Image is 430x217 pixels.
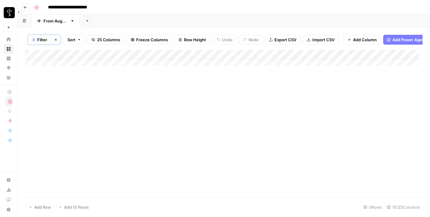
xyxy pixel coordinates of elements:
[4,7,15,18] img: LP Production Workloads Logo
[33,37,34,42] span: 3
[63,35,85,45] button: Sort
[274,37,296,43] span: Export CSV
[265,35,300,45] button: Export CSV
[64,204,89,210] span: Add 10 Rows
[353,37,377,43] span: Add Column
[97,37,120,43] span: 25 Columns
[37,37,47,43] span: Filter
[4,44,14,54] a: Browse
[4,54,14,63] a: Insights
[127,35,172,45] button: Freeze Columns
[249,37,258,43] span: Redo
[32,37,35,42] div: 3
[384,202,423,212] div: 15/25 Columns
[43,18,68,24] div: From [DATE]
[303,35,339,45] button: Import CSV
[4,205,14,215] button: Help + Support
[184,37,206,43] span: Row Height
[87,35,124,45] button: 25 Columns
[222,37,233,43] span: Undo
[383,35,430,45] button: Add Power Agent
[136,37,168,43] span: Freeze Columns
[4,195,14,205] a: Learning Hub
[31,15,80,27] a: From [DATE]
[4,34,14,44] a: Home
[239,35,262,45] button: Redo
[28,35,51,45] button: 3Filter
[4,185,14,195] a: Usage
[343,35,381,45] button: Add Column
[4,175,14,185] a: Settings
[4,5,14,20] button: Workspace: LP Production Workloads
[34,204,51,210] span: Add Row
[55,202,92,212] button: Add 10 Rows
[174,35,210,45] button: Row Height
[312,37,335,43] span: Import CSV
[4,63,14,73] a: Opportunities
[25,202,55,212] button: Add Row
[67,37,75,43] span: Sort
[4,73,14,82] a: Your Data
[213,35,237,45] button: Undo
[361,202,384,212] div: 0 Rows
[392,37,426,43] span: Add Power Agent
